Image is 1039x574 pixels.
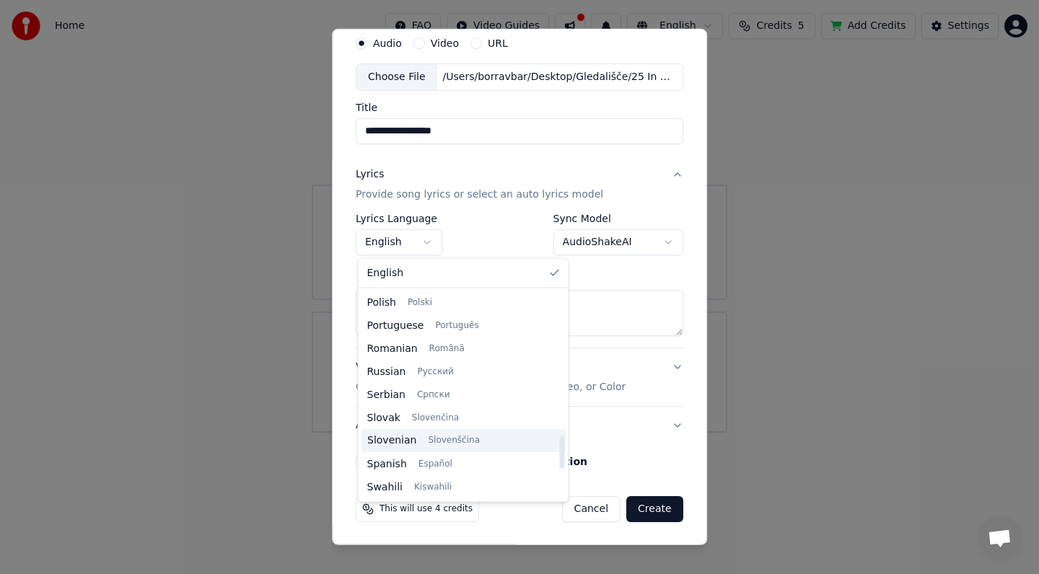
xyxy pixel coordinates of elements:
span: Slovak [367,411,400,425]
span: Español [418,459,452,470]
span: Português [435,320,478,332]
span: Kiswahili [414,482,452,493]
span: Russian [367,365,406,379]
span: Polish [367,296,396,310]
span: Slovenščina [428,436,480,447]
span: Română [429,343,465,355]
span: Swahili [367,480,403,495]
span: Romanian [367,342,418,356]
span: Русский [417,366,453,378]
span: Polski [408,297,432,309]
span: Slovenian [367,434,416,449]
span: Serbian [367,388,405,402]
span: Portuguese [367,319,424,333]
span: Slovenčina [412,412,459,424]
span: English [367,266,404,281]
span: Српски [417,389,450,401]
span: Spanish [367,457,407,472]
